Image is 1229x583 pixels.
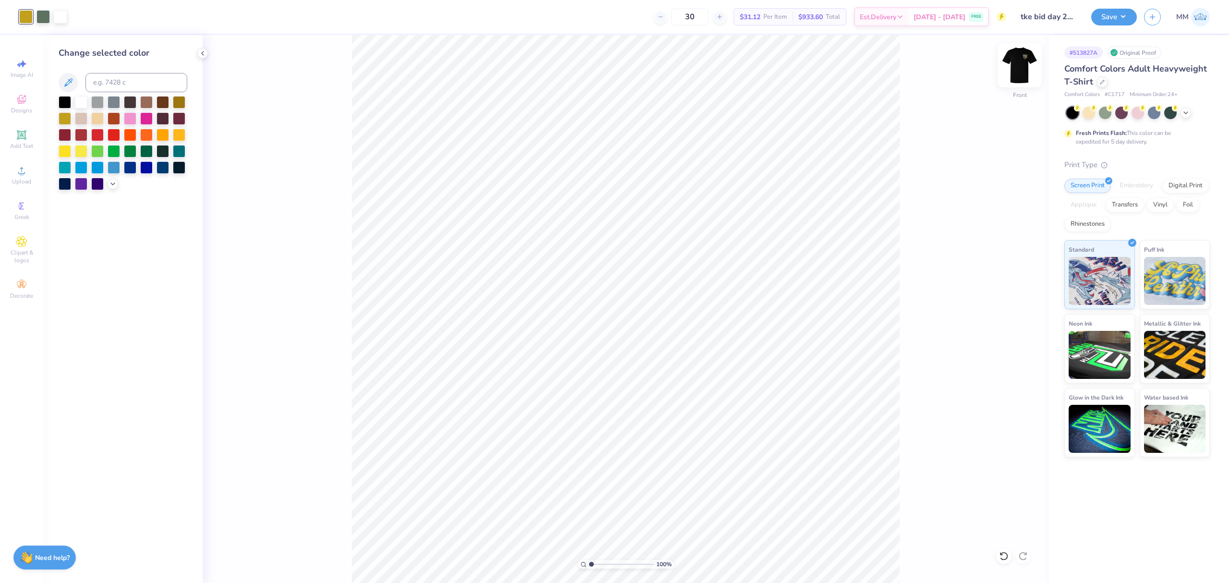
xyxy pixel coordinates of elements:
div: # 513827A [1064,47,1103,59]
span: MM [1176,12,1189,23]
img: Water based Ink [1144,405,1206,453]
span: $31.12 [740,12,760,22]
span: Add Text [10,142,33,150]
img: Metallic & Glitter Ink [1144,331,1206,379]
span: Designs [11,107,32,114]
span: Standard [1069,244,1094,255]
div: Transfers [1106,198,1144,212]
span: Per Item [763,12,787,22]
span: 100 % [656,560,672,569]
div: Front [1013,91,1027,99]
div: Foil [1177,198,1199,212]
div: Embroidery [1114,179,1159,193]
div: Digital Print [1162,179,1209,193]
span: Minimum Order: 24 + [1130,91,1178,99]
div: Applique [1064,198,1103,212]
a: MM [1176,8,1210,26]
div: Vinyl [1147,198,1174,212]
span: Image AI [11,71,33,79]
strong: Need help? [35,553,70,562]
img: Puff Ink [1144,257,1206,305]
img: Front [1000,46,1039,85]
span: Upload [12,178,31,185]
span: Neon Ink [1069,318,1092,328]
span: Glow in the Dark Ink [1069,392,1123,402]
span: Water based Ink [1144,392,1188,402]
span: Est. Delivery [860,12,896,22]
span: Greek [14,213,29,221]
img: Neon Ink [1069,331,1131,379]
input: Untitled Design [1013,7,1084,26]
span: Puff Ink [1144,244,1164,255]
input: e.g. 7428 c [85,73,187,92]
img: Glow in the Dark Ink [1069,405,1131,453]
div: Change selected color [59,47,187,60]
span: Total [826,12,840,22]
strong: Fresh Prints Flash: [1076,129,1127,137]
img: Standard [1069,257,1131,305]
span: Decorate [10,292,33,300]
span: [DATE] - [DATE] [914,12,965,22]
span: Comfort Colors Adult Heavyweight T-Shirt [1064,63,1207,87]
div: Rhinestones [1064,217,1111,231]
span: Comfort Colors [1064,91,1100,99]
div: This color can be expedited for 5 day delivery. [1076,129,1194,146]
img: Mariah Myssa Salurio [1191,8,1210,26]
span: $933.60 [798,12,823,22]
button: Save [1091,9,1137,25]
div: Print Type [1064,159,1210,170]
div: Screen Print [1064,179,1111,193]
div: Original Proof [1108,47,1161,59]
input: – – [671,8,709,25]
span: FREE [971,13,981,20]
span: Metallic & Glitter Ink [1144,318,1201,328]
span: # C1717 [1105,91,1125,99]
span: Clipart & logos [5,249,38,264]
